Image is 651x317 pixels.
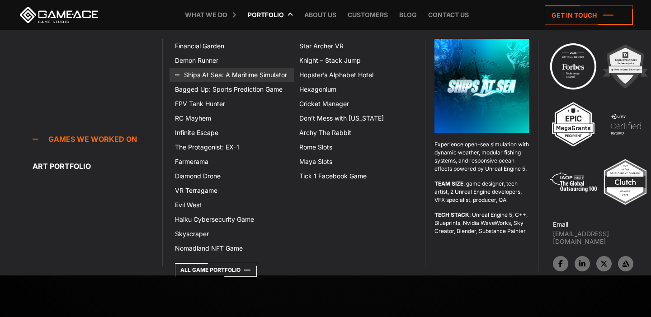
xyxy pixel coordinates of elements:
[170,212,294,227] a: Haiku Cybersecurity Game
[294,97,418,111] a: Cricket Manager
[170,68,294,82] a: Ships At Sea: A Maritime Simulator
[548,42,598,91] img: Technology council badge program ace 2025 game ace
[170,169,294,183] a: Diamond Drone
[170,39,294,53] a: Financial Garden
[294,169,418,183] a: Tick 1 Facebook Game
[294,111,418,126] a: Don’t Mess with [US_STATE]
[600,42,650,91] img: 2
[548,157,598,207] img: 5
[294,140,418,154] a: Rome Slots
[434,140,529,173] p: Experience open-sea simulation with dynamic weather, modular fishing systems, and responsive ocea...
[434,211,529,235] p: : Unreal Engine 5, C++, Blueprints, Nvidia WaveWorks, Sky Creator, Blender, Substance Painter
[175,263,257,277] a: All Game Portfolio
[170,183,294,198] a: VR Terragame
[601,99,651,149] img: 4
[294,39,418,53] a: Star Archer VR
[545,5,633,25] a: Get in touch
[294,82,418,97] a: Hexagonium
[170,140,294,154] a: The Protagonist: EX-1
[170,53,294,68] a: Demon Runner
[294,68,418,82] a: Hopster’s Alphabet Hotel
[294,154,418,169] a: Maya Slots
[434,180,529,204] p: : game designer, tech artist, 2 Unreal Engine developers, VFX specialist, producer, QA
[33,130,162,148] a: Games we worked on
[170,154,294,169] a: Farmerama
[434,180,463,187] strong: TEAM SIZE
[170,126,294,140] a: Infinite Escape
[170,198,294,212] a: Evil West
[170,227,294,241] a: Skyscraper
[434,211,469,218] strong: TECH STACK
[33,157,162,175] a: Art portfolio
[170,97,294,111] a: FPV Tank Hunter
[170,241,294,256] a: Nomadland NFT Game
[294,126,418,140] a: Archy The Rabbit
[548,99,598,149] img: 3
[553,220,568,228] strong: Email
[434,39,529,133] img: Ships at sea menu logo
[170,82,294,97] a: Bagged Up: Sports Prediction Game
[294,53,418,68] a: Knight – Stack Jump
[600,157,650,207] img: Top ar vr development company gaming 2025 game ace
[553,230,651,245] a: [EMAIL_ADDRESS][DOMAIN_NAME]
[170,111,294,126] a: RC Mayhem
